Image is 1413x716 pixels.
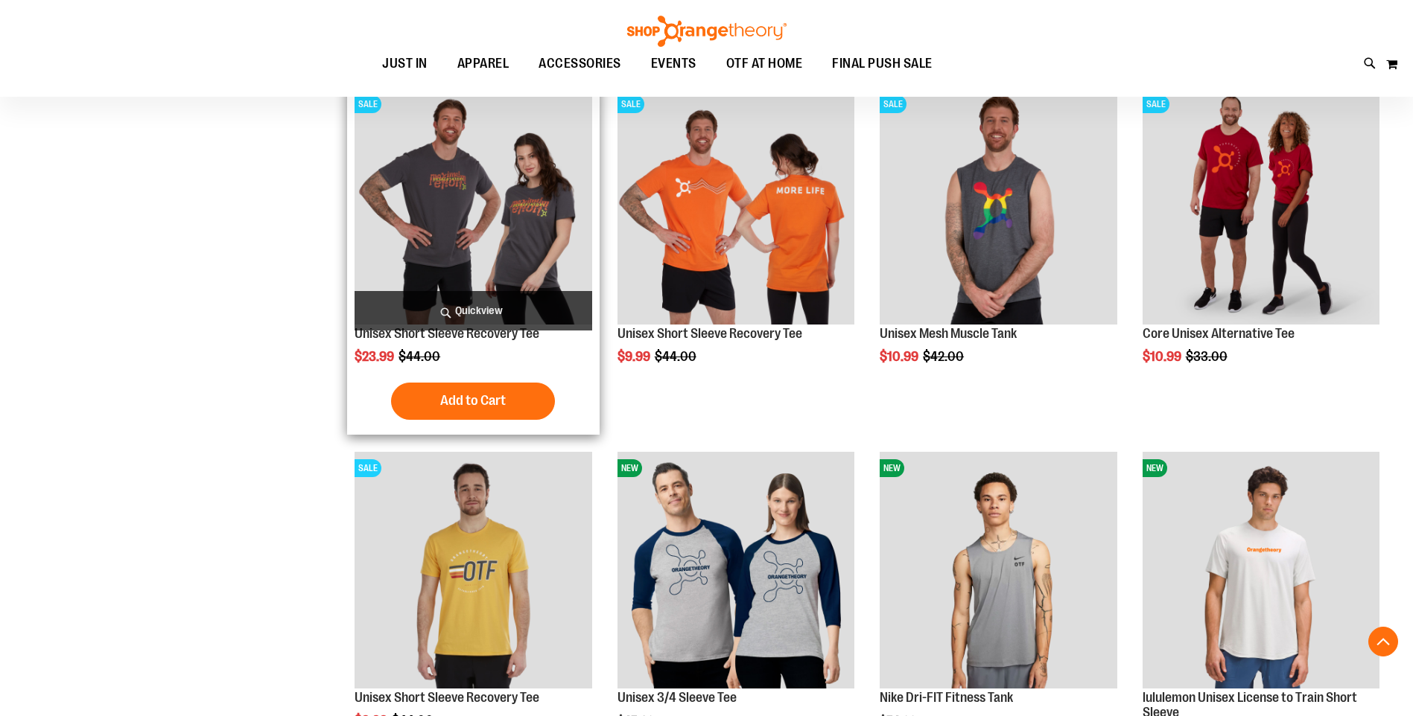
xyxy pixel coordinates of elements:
[391,383,555,420] button: Add to Cart
[1143,95,1169,113] span: SALE
[355,291,591,330] a: Quickview
[347,80,599,435] div: product
[817,47,947,81] a: FINAL PUSH SALE
[617,452,854,691] a: Unisex 3/4 Sleeve TeeNEW
[1143,326,1295,341] a: Core Unisex Alternative Tee
[617,326,802,341] a: Unisex Short Sleeve Recovery Tee
[1186,349,1230,364] span: $33.00
[636,47,711,81] a: EVENTS
[872,80,1124,402] div: product
[617,459,642,477] span: NEW
[651,47,696,80] span: EVENTS
[617,690,737,705] a: Unisex 3/4 Sleeve Tee
[1143,452,1379,691] a: lululemon Unisex License to Train Short SleeveNEW
[880,88,1117,327] a: Product image for Unisex Mesh Muscle TankSALE
[355,88,591,327] a: Product image for Unisex Short Sleeve Recovery TeeSALE
[355,690,539,705] a: Unisex Short Sleeve Recovery Tee
[923,349,966,364] span: $42.00
[382,47,428,80] span: JUST IN
[442,47,524,80] a: APPAREL
[617,88,854,327] a: Product image for Unisex Short Sleeve Recovery TeeSALE
[355,326,539,341] a: Unisex Short Sleeve Recovery Tee
[355,349,396,364] span: $23.99
[655,349,699,364] span: $44.00
[880,452,1117,688] img: Nike Dri-FIT Fitness Tank
[880,349,921,364] span: $10.99
[440,392,506,409] span: Add to Cart
[355,459,381,477] span: SALE
[880,95,906,113] span: SALE
[457,47,509,80] span: APPAREL
[610,80,862,402] div: product
[1143,459,1167,477] span: NEW
[880,326,1017,341] a: Unisex Mesh Muscle Tank
[1143,452,1379,688] img: lululemon Unisex License to Train Short Sleeve
[880,452,1117,691] a: Nike Dri-FIT Fitness TankNEW
[399,349,442,364] span: $44.00
[617,452,854,688] img: Unisex 3/4 Sleeve Tee
[524,47,636,81] a: ACCESSORIES
[617,349,652,364] span: $9.99
[832,47,933,80] span: FINAL PUSH SALE
[625,16,789,47] img: Shop Orangetheory
[880,88,1117,325] img: Product image for Unisex Mesh Muscle Tank
[355,88,591,325] img: Product image for Unisex Short Sleeve Recovery Tee
[355,95,381,113] span: SALE
[726,47,803,80] span: OTF AT HOME
[617,88,854,325] img: Product image for Unisex Short Sleeve Recovery Tee
[1143,88,1379,327] a: Product image for Core Unisex Alternative TeeSALE
[539,47,621,80] span: ACCESSORIES
[880,459,904,477] span: NEW
[711,47,818,81] a: OTF AT HOME
[617,95,644,113] span: SALE
[355,452,591,691] a: Product image for Unisex Short Sleeve Recovery TeeSALE
[1135,80,1387,402] div: product
[1143,88,1379,325] img: Product image for Core Unisex Alternative Tee
[880,690,1013,705] a: Nike Dri-FIT Fitness Tank
[355,452,591,688] img: Product image for Unisex Short Sleeve Recovery Tee
[1143,349,1184,364] span: $10.99
[367,47,442,81] a: JUST IN
[1368,627,1398,656] button: Back To Top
